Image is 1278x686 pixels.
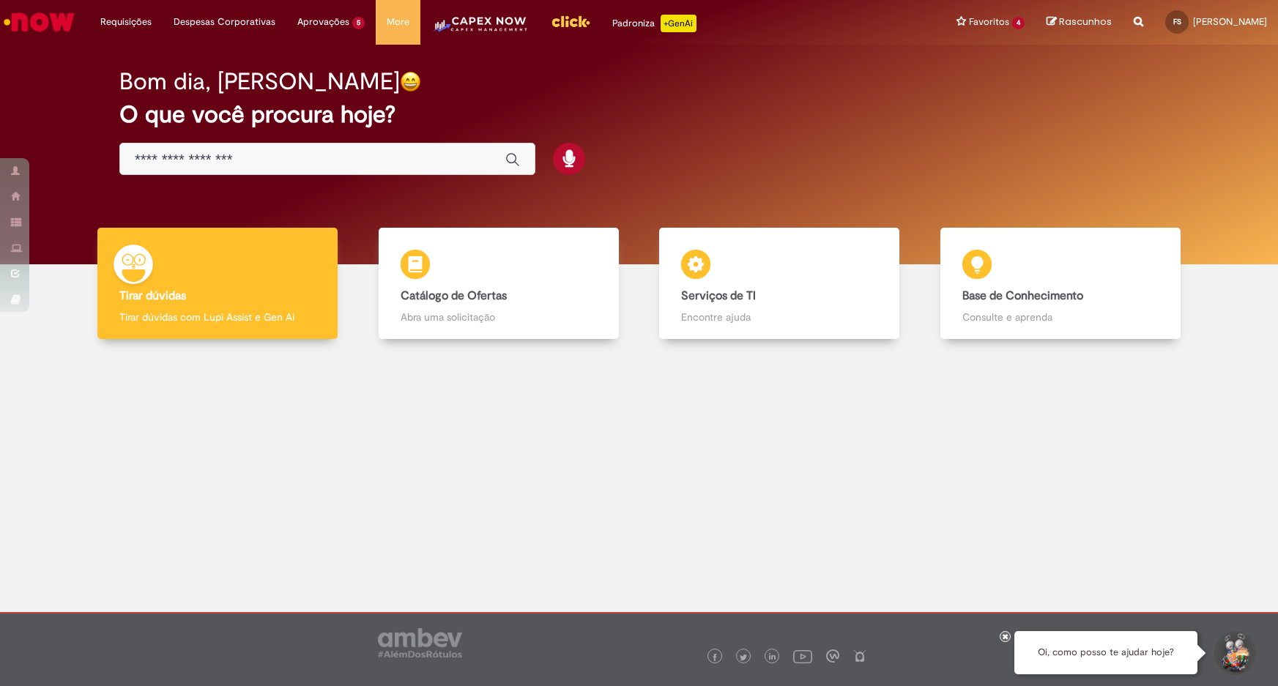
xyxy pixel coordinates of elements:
span: Favoritos [969,15,1009,29]
span: Despesas Corporativas [174,15,275,29]
span: More [387,15,409,29]
a: Rascunhos [1047,15,1112,29]
p: Encontre ajuda [681,310,877,324]
span: Requisições [100,15,152,29]
img: logo_footer_workplace.png [826,649,839,663]
span: Aprovações [297,15,349,29]
b: Catálogo de Ofertas [401,288,507,303]
p: Abra uma solicitação [401,310,597,324]
img: logo_footer_ambev_rotulo_gray.png [378,628,462,657]
img: logo_footer_youtube.png [793,646,812,666]
img: ServiceNow [1,7,77,37]
p: Consulte e aprenda [962,310,1159,324]
p: Tirar dúvidas com Lupi Assist e Gen Ai [119,310,316,324]
span: 5 [352,17,365,29]
b: Base de Conhecimento [962,288,1083,303]
img: logo_footer_naosei.png [853,649,866,663]
p: +GenAi [661,15,696,32]
a: Serviços de TI Encontre ajuda [639,228,921,340]
img: logo_footer_twitter.png [740,654,747,661]
img: logo_footer_linkedin.png [769,653,776,662]
div: Padroniza [612,15,696,32]
h2: O que você procura hoje? [119,102,1159,127]
a: Tirar dúvidas Tirar dúvidas com Lupi Assist e Gen Ai [77,228,358,340]
b: Serviços de TI [681,288,756,303]
span: [PERSON_NAME] [1193,15,1267,28]
span: FS [1173,17,1181,26]
b: Tirar dúvidas [119,288,186,303]
button: Iniciar Conversa de Suporte [1212,631,1256,675]
img: logo_footer_facebook.png [711,654,718,661]
img: CapexLogo5.png [431,15,529,44]
div: Oi, como posso te ajudar hoje? [1014,631,1197,674]
span: Rascunhos [1059,15,1112,29]
h2: Bom dia, [PERSON_NAME] [119,69,400,94]
img: click_logo_yellow_360x200.png [551,10,590,32]
a: Catálogo de Ofertas Abra uma solicitação [358,228,639,340]
a: Base de Conhecimento Consulte e aprenda [920,228,1201,340]
img: happy-face.png [400,71,421,92]
span: 4 [1012,17,1025,29]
